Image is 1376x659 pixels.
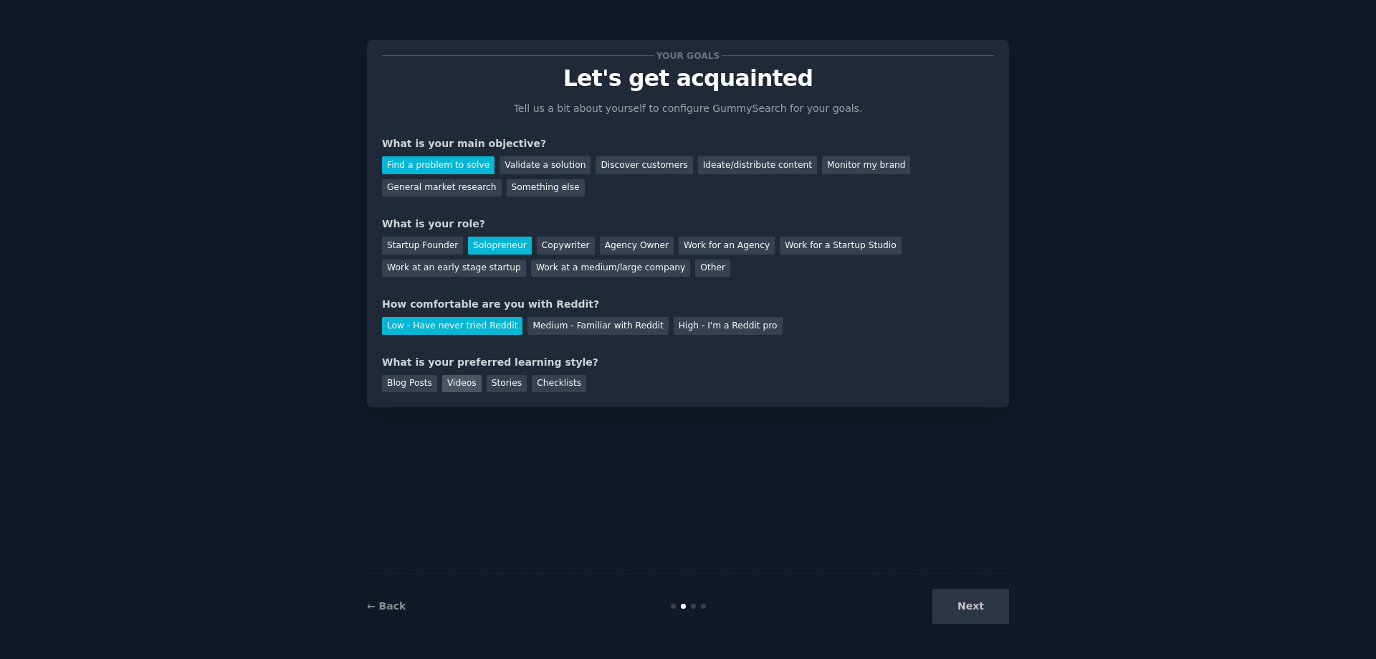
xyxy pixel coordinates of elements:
[382,375,437,393] div: Blog Posts
[487,375,527,393] div: Stories
[822,156,910,174] div: Monitor my brand
[596,156,692,174] div: Discover customers
[442,375,482,393] div: Videos
[531,260,690,278] div: Work at a medium/large company
[382,355,994,370] div: What is your preferred learning style?
[679,237,775,255] div: Work for an Agency
[695,260,730,278] div: Other
[532,375,586,393] div: Checklists
[537,237,595,255] div: Copywriter
[382,156,494,174] div: Find a problem to solve
[382,237,463,255] div: Startup Founder
[507,101,869,116] p: Tell us a bit about yourself to configure GummySearch for your goals.
[382,66,994,91] p: Let's get acquainted
[382,136,994,151] div: What is your main objective?
[527,317,668,335] div: Medium - Familiar with Reddit
[382,217,994,232] div: What is your role?
[367,600,406,612] a: ← Back
[507,179,585,197] div: Something else
[382,179,502,197] div: General market research
[654,48,722,63] span: Your goals
[500,156,591,174] div: Validate a solution
[674,317,783,335] div: High - I'm a Reddit pro
[698,156,817,174] div: Ideate/distribute content
[780,237,901,255] div: Work for a Startup Studio
[382,297,994,312] div: How comfortable are you with Reddit?
[382,317,522,335] div: Low - Have never tried Reddit
[600,237,674,255] div: Agency Owner
[468,237,531,255] div: Solopreneur
[382,260,526,278] div: Work at an early stage startup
